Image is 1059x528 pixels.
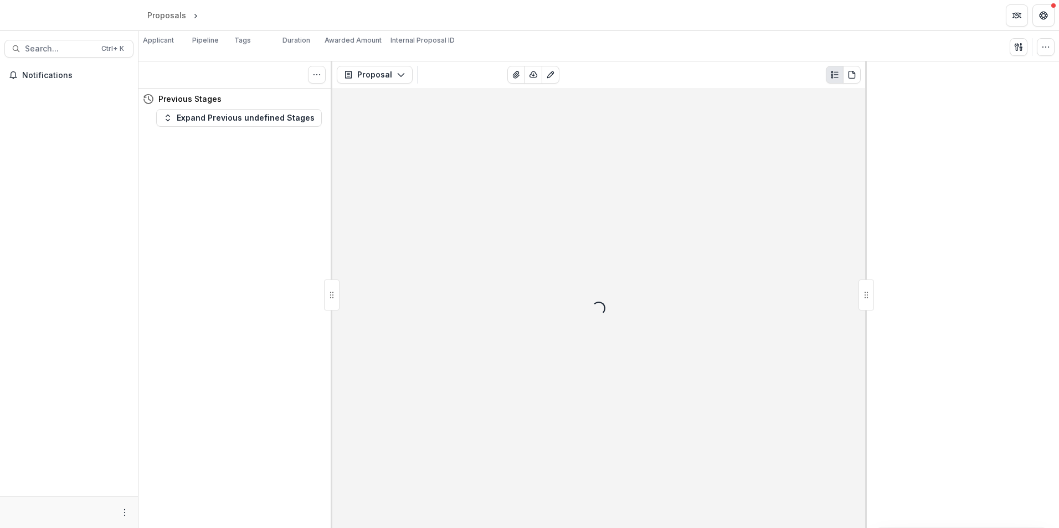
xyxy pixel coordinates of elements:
button: Edit as form [542,66,559,84]
h4: Previous Stages [158,93,222,105]
button: Notifications [4,66,133,84]
span: Notifications [22,71,129,80]
div: Proposals [147,9,186,21]
p: Tags [234,35,251,45]
button: PDF view [843,66,861,84]
p: Applicant [143,35,174,45]
p: Internal Proposal ID [390,35,455,45]
span: Search... [25,44,95,54]
button: Search... [4,40,133,58]
p: Awarded Amount [325,35,382,45]
button: Partners [1006,4,1028,27]
p: Pipeline [192,35,219,45]
button: Get Help [1032,4,1055,27]
button: Proposal [337,66,413,84]
p: Duration [282,35,310,45]
a: Proposals [143,7,191,23]
nav: breadcrumb [143,7,248,23]
button: Plaintext view [826,66,844,84]
div: Ctrl + K [99,43,126,55]
button: Expand Previous undefined Stages [156,109,322,127]
button: More [118,506,131,519]
button: View Attached Files [507,66,525,84]
button: Toggle View Cancelled Tasks [308,66,326,84]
